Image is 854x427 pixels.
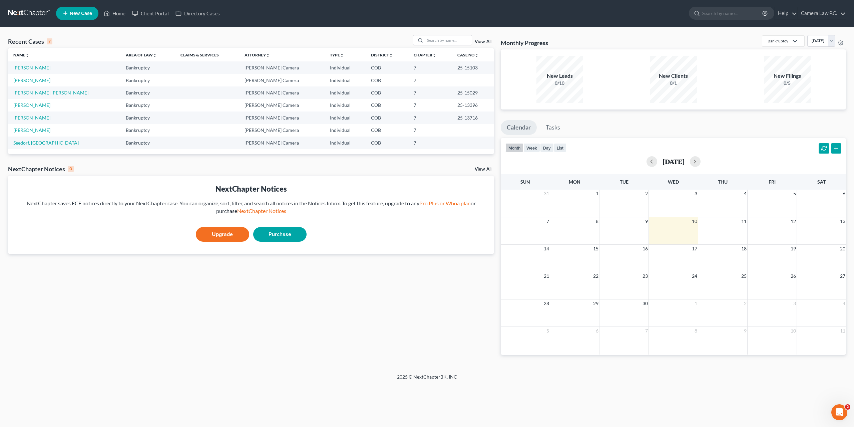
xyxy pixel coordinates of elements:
span: 16 [642,245,649,253]
span: 11 [839,327,846,335]
i: unfold_more [266,53,270,57]
span: 8 [595,217,599,225]
a: Seedorf, [GEOGRAPHIC_DATA] [13,140,79,146]
a: Directory Cases [172,7,223,19]
span: Sun [520,179,530,185]
a: Calendar [501,120,537,135]
span: 30 [642,299,649,307]
i: unfold_more [389,53,393,57]
a: [PERSON_NAME] [13,115,50,121]
span: 4 [842,299,846,307]
td: COB [366,137,408,149]
span: 5 [793,190,797,198]
a: Area of Lawunfold_more [126,52,157,57]
td: [PERSON_NAME] Camera [239,137,324,149]
div: 0/5 [764,80,811,86]
a: Pro Plus or Whoa plan [419,200,471,206]
div: 2025 © NextChapterBK, INC [237,374,617,386]
span: 4 [743,190,747,198]
td: [PERSON_NAME] Camera [239,112,324,124]
span: Wed [668,179,679,185]
a: Typeunfold_more [330,52,344,57]
a: Purchase [253,227,307,242]
span: 21 [543,272,550,280]
td: Individual [325,99,366,112]
span: 20 [839,245,846,253]
button: week [523,143,540,152]
i: unfold_more [25,53,29,57]
span: Tue [620,179,628,185]
td: Bankruptcy [120,99,175,112]
span: 14 [543,245,550,253]
button: list [554,143,566,152]
span: 8 [694,327,698,335]
span: 25 [741,272,747,280]
td: COB [366,61,408,74]
a: Chapterunfold_more [414,52,436,57]
span: 23 [642,272,649,280]
td: Individual [325,74,366,86]
div: New Leads [536,72,583,80]
span: 13 [839,217,846,225]
td: Bankruptcy [120,61,175,74]
a: Case Nounfold_more [457,52,479,57]
td: Bankruptcy [120,86,175,99]
a: Districtunfold_more [371,52,393,57]
span: 26 [790,272,797,280]
div: 0 [68,166,74,172]
input: Search by name... [702,7,763,19]
a: Attorneyunfold_more [245,52,270,57]
a: [PERSON_NAME] [13,127,50,133]
a: Client Portal [129,7,172,19]
td: Bankruptcy [120,112,175,124]
span: 10 [691,217,698,225]
a: Home [100,7,129,19]
span: 15 [592,245,599,253]
div: NextChapter Notices [13,184,489,194]
div: 7 [47,38,52,44]
h3: Monthly Progress [501,39,548,47]
span: 28 [543,299,550,307]
td: [PERSON_NAME] Camera [239,99,324,112]
td: [PERSON_NAME] Camera [239,124,324,136]
td: 7 [408,61,452,74]
span: 5 [546,327,550,335]
td: COB [366,86,408,99]
span: 29 [592,299,599,307]
span: 22 [592,272,599,280]
span: 27 [839,272,846,280]
span: 1 [595,190,599,198]
a: Tasks [540,120,566,135]
span: 6 [842,190,846,198]
i: unfold_more [475,53,479,57]
span: 1 [694,299,698,307]
span: 6 [595,327,599,335]
span: 9 [743,327,747,335]
span: Mon [569,179,580,185]
i: unfold_more [153,53,157,57]
a: [PERSON_NAME] [13,77,50,83]
td: 7 [408,112,452,124]
td: 7 [408,137,452,149]
td: 7 [408,74,452,86]
span: 11 [741,217,747,225]
div: NextChapter Notices [8,165,74,173]
button: month [505,143,523,152]
div: New Filings [764,72,811,80]
span: 7 [546,217,550,225]
td: Bankruptcy [120,124,175,136]
span: 17 [691,245,698,253]
td: Individual [325,61,366,74]
span: 3 [694,190,698,198]
span: Sat [817,179,826,185]
input: Search by name... [425,35,472,45]
td: [PERSON_NAME] Camera [239,86,324,99]
span: 12 [790,217,797,225]
i: unfold_more [340,53,344,57]
span: 3 [793,299,797,307]
span: Thu [718,179,728,185]
div: 0/10 [536,80,583,86]
td: 7 [408,124,452,136]
th: Claims & Services [175,48,240,61]
div: Bankruptcy [768,38,788,44]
